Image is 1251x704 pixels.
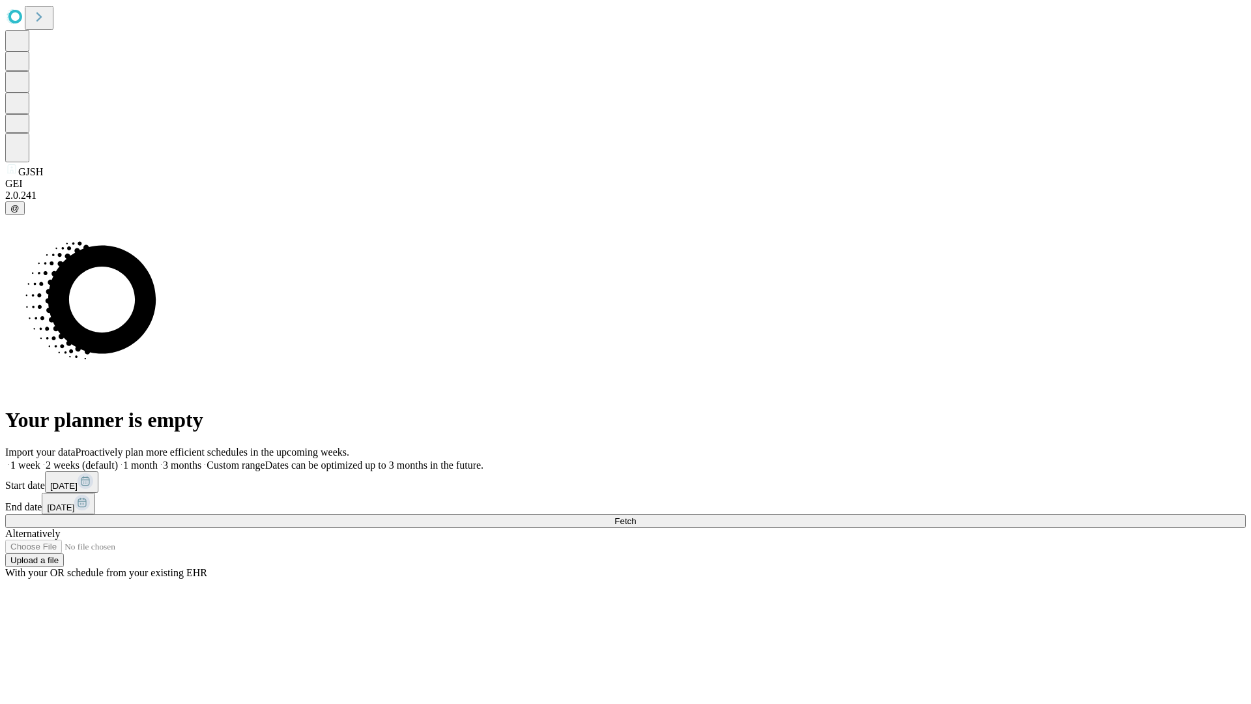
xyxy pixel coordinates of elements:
span: Custom range [207,460,265,471]
span: 2 weeks (default) [46,460,118,471]
div: Start date [5,471,1246,493]
button: Upload a file [5,553,64,567]
div: 2.0.241 [5,190,1246,201]
div: GEI [5,178,1246,190]
span: With your OR schedule from your existing EHR [5,567,207,578]
span: Import your data [5,447,76,458]
span: GJSH [18,166,43,177]
span: 3 months [163,460,201,471]
button: Fetch [5,514,1246,528]
div: End date [5,493,1246,514]
span: Proactively plan more efficient schedules in the upcoming weeks. [76,447,349,458]
span: Fetch [614,516,636,526]
span: [DATE] [47,503,74,512]
button: [DATE] [45,471,98,493]
span: 1 month [123,460,158,471]
span: Alternatively [5,528,60,539]
span: [DATE] [50,481,78,491]
button: @ [5,201,25,215]
button: [DATE] [42,493,95,514]
span: 1 week [10,460,40,471]
h1: Your planner is empty [5,408,1246,432]
span: Dates can be optimized up to 3 months in the future. [265,460,483,471]
span: @ [10,203,20,213]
